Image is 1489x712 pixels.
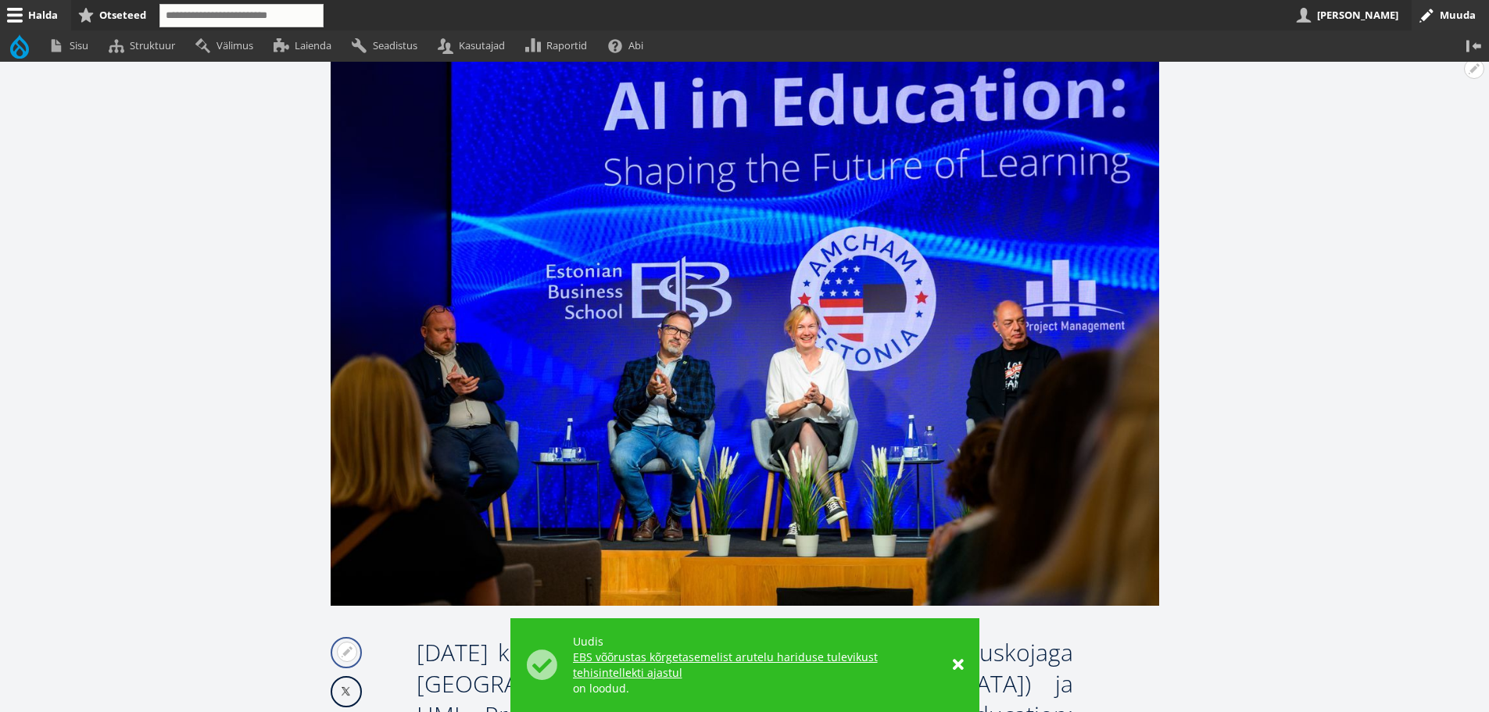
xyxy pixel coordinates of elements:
a: Facebook [331,637,362,668]
button: Vertikaalasend [1459,30,1489,61]
div: Uudis on loodud. [573,634,937,696]
a: Raportid [519,30,601,61]
img: Ai in Education [331,54,1159,606]
div: Olekuteade [510,618,979,712]
a: EBS võõrustas kõrgetasemelist arutelu hariduse tulevikust tehisintellekti ajastul [573,649,937,681]
a: × [953,657,964,673]
button: Avatud Eelmine uudis seaded [1464,59,1484,79]
img: X [332,678,360,706]
a: Seadistus [345,30,431,61]
a: Laienda [267,30,345,61]
a: Sisu [41,30,102,61]
a: Abi [601,30,657,61]
a: Kasutajad [431,30,518,61]
button: Avatud seaded [337,642,357,662]
a: Struktuur [102,30,188,61]
a: Välimus [188,30,267,61]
